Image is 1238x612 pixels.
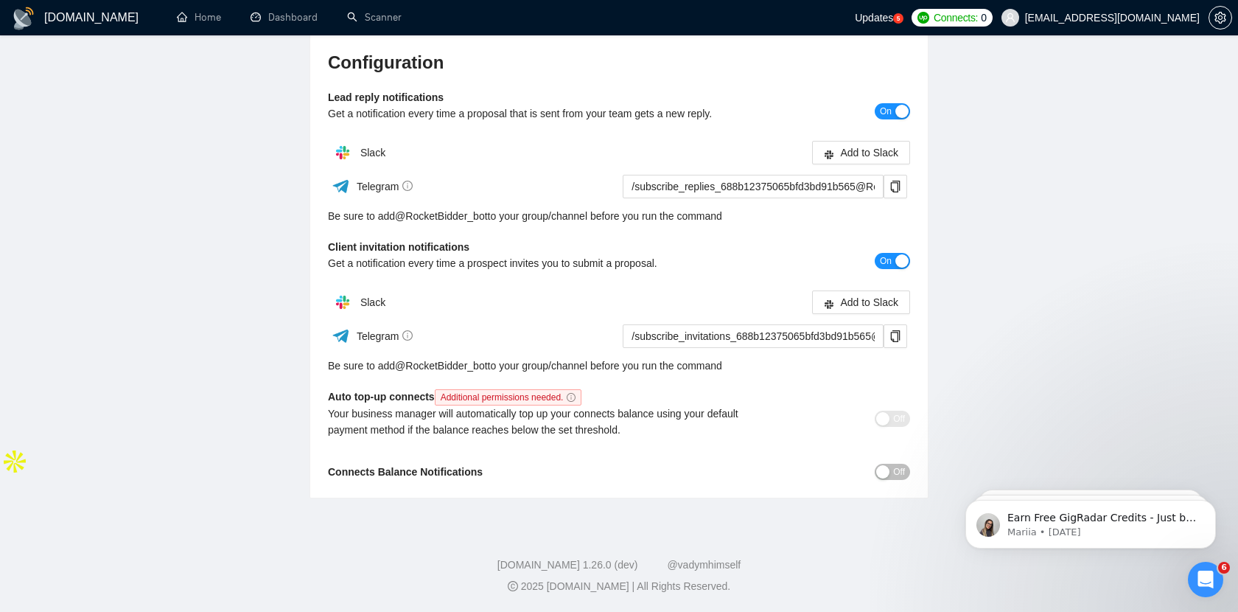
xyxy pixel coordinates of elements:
a: @RocketBidder_bot [395,208,488,224]
span: Slack [360,147,385,159]
img: ww3wtPAAAAAElFTkSuQmCC [332,327,350,345]
b: Lead reply notifications [328,91,444,103]
button: slackAdd to Slack [812,291,910,314]
span: slack [824,149,834,160]
div: Get a notification every time a proposal that is sent from your team gets a new reply. [328,105,765,122]
img: logo [12,7,35,30]
span: slack [824,299,834,310]
span: info-circle [402,330,413,341]
span: 0 [981,10,987,26]
div: Be sure to add to your group/channel before you run the command [328,358,910,374]
b: Auto top-up connects [328,391,587,403]
img: hpQkSZIkSZIkSZIkSZIkSZIkSZIkSZIkSZIkSZIkSZIkSZIkSZIkSZIkSZIkSZIkSZIkSZIkSZIkSZIkSZIkSZIkSZIkSZIkS... [328,138,357,167]
span: Telegram [357,181,413,192]
span: Off [893,411,905,427]
span: copyright [508,581,518,591]
span: Additional permissions needed. [435,389,582,406]
span: Add to Slack [840,145,898,161]
span: On [880,253,892,269]
span: Upgrade [6,18,43,29]
a: setting [1209,12,1232,24]
span: copy [884,330,906,342]
img: upwork-logo.png [917,12,929,24]
iframe: Intercom notifications message [943,469,1238,572]
span: Updates [855,12,893,24]
span: Connects: [934,10,978,26]
button: slackAdd to Slack [812,141,910,164]
img: hpQkSZIkSZIkSZIkSZIkSZIkSZIkSZIkSZIkSZIkSZIkSZIkSZIkSZIkSZIkSZIkSZIkSZIkSZIkSZIkSZIkSZIkSZIkSZIkS... [328,288,357,317]
button: setting [1209,6,1232,29]
span: On [880,103,892,119]
div: Be sure to add to your group/channel before you run the command [328,208,910,224]
button: copy [884,175,907,198]
b: Connects Balance Notifications [328,466,483,478]
button: copy [884,324,907,348]
b: Client invitation notifications [328,241,469,253]
span: 6 [1218,562,1230,574]
div: 2025 [DOMAIN_NAME] | All Rights Reserved. [12,579,1226,594]
a: dashboardDashboard [251,11,318,24]
text: 5 [897,15,900,22]
a: searchScanner [347,11,402,24]
span: Add to Slack [840,294,898,310]
img: ww3wtPAAAAAElFTkSuQmCC [332,177,350,195]
span: copy [884,181,906,192]
iframe: Intercom live chat [1188,562,1223,597]
span: Slack [360,296,385,308]
a: homeHome [177,11,221,24]
span: Telegram [357,330,413,342]
h3: Configuration [328,51,910,74]
span: user [1005,13,1015,23]
div: Your business manager will automatically top up your connects balance using your default payment ... [328,406,765,438]
span: info-circle [567,393,576,402]
a: @vadymhimself [667,559,741,571]
div: Get a notification every time a prospect invites you to submit a proposal. [328,255,765,271]
a: [DOMAIN_NAME] 1.26.0 (dev) [497,559,638,571]
span: info-circle [402,181,413,191]
a: 5 [893,13,903,24]
a: @RocketBidder_bot [395,358,488,374]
